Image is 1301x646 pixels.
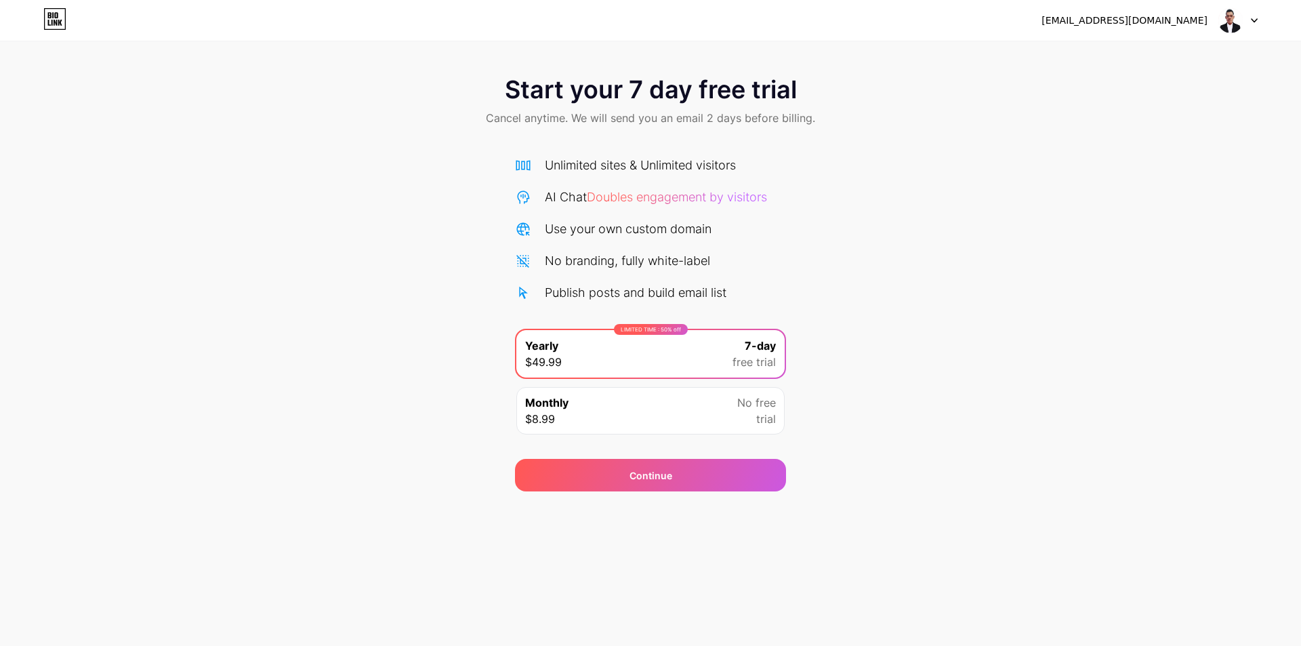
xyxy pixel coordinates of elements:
[545,283,726,302] div: Publish posts and build email list
[745,338,776,354] span: 7-day
[629,468,672,483] div: Continue
[545,220,711,238] div: Use your own custom domain
[756,411,776,427] span: trial
[486,110,815,126] span: Cancel anytime. We will send you an email 2 days before billing.
[525,411,555,427] span: $8.99
[545,156,736,174] div: Unlimited sites & Unlimited visitors
[737,395,776,411] span: No free
[525,338,558,354] span: Yearly
[545,188,767,206] div: AI Chat
[525,395,569,411] span: Monthly
[587,190,767,204] span: Doubles engagement by visitors
[732,354,776,370] span: free trial
[1041,14,1207,28] div: [EMAIL_ADDRESS][DOMAIN_NAME]
[505,76,797,103] span: Start your 7 day free trial
[614,324,688,335] div: LIMITED TIME : 50% off
[525,354,562,370] span: $49.99
[1218,7,1243,33] img: danielcompas
[545,251,710,270] div: No branding, fully white-label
